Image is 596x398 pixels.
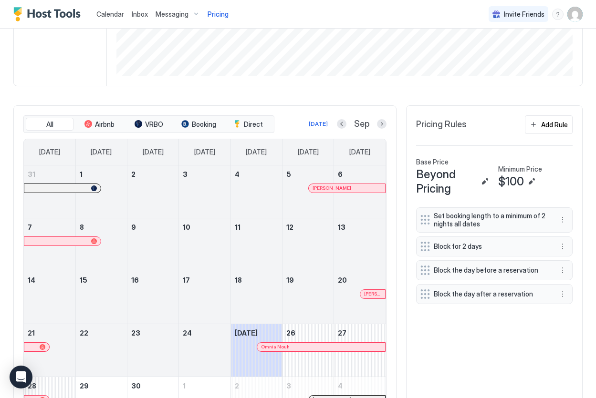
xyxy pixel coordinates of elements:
[224,118,272,131] button: Direct
[75,165,127,218] td: September 1, 2025
[334,324,386,377] td: September 27, 2025
[145,120,163,129] span: VRBO
[434,290,547,298] span: Block the day after a reservation
[334,218,386,236] a: September 13, 2025
[10,366,32,388] div: Open Intercom Messenger
[498,174,524,189] span: $100
[46,120,53,129] span: All
[76,271,127,289] a: September 15, 2025
[28,382,36,390] span: 28
[334,165,386,183] a: September 6, 2025
[95,120,115,129] span: Airbnb
[567,7,583,22] div: User profile
[24,271,75,324] td: September 14, 2025
[131,329,140,337] span: 23
[80,170,83,178] span: 1
[80,223,84,231] span: 8
[313,185,381,191] div: [PERSON_NAME]
[179,324,230,377] td: September 24, 2025
[334,218,386,271] td: September 13, 2025
[377,119,387,129] button: Next month
[131,382,141,390] span: 30
[91,148,112,156] span: [DATE]
[194,148,215,156] span: [DATE]
[208,10,229,19] span: Pricing
[131,276,139,284] span: 16
[24,165,75,218] td: August 31, 2025
[557,288,568,300] button: More options
[557,265,568,276] div: menu
[133,139,173,165] a: Tuesday
[179,165,230,218] td: September 3, 2025
[131,170,136,178] span: 2
[230,218,282,271] td: September 11, 2025
[185,139,225,165] a: Wednesday
[286,382,291,390] span: 3
[334,324,386,342] a: September 27, 2025
[230,271,282,324] td: September 18, 2025
[24,218,75,271] td: September 7, 2025
[131,223,136,231] span: 9
[231,377,282,395] a: October 2, 2025
[127,324,179,377] td: September 23, 2025
[28,170,35,178] span: 31
[231,324,282,342] a: September 25, 2025
[76,218,127,236] a: September 8, 2025
[338,276,347,284] span: 20
[282,377,334,395] a: October 3, 2025
[179,271,230,324] td: September 17, 2025
[340,139,380,165] a: Saturday
[282,165,334,218] td: September 5, 2025
[525,115,573,134] button: Add Rule
[127,271,178,289] a: September 16, 2025
[337,119,346,129] button: Previous month
[28,223,32,231] span: 7
[179,271,230,289] a: September 17, 2025
[132,9,148,19] a: Inbox
[231,165,282,183] a: September 4, 2025
[80,382,89,390] span: 29
[434,266,547,275] span: Block the day before a reservation
[557,214,568,225] button: More options
[156,10,188,19] span: Messaging
[230,165,282,218] td: September 4, 2025
[261,344,381,350] div: Omnia Nouh
[183,382,186,390] span: 1
[127,218,178,236] a: September 9, 2025
[13,7,85,21] a: Host Tools Logo
[434,212,547,228] span: Set booking length to a minimum of 2 nights all dates
[282,218,334,236] a: September 12, 2025
[309,120,328,128] div: [DATE]
[244,120,263,129] span: Direct
[338,223,345,231] span: 13
[80,329,88,337] span: 22
[286,276,294,284] span: 19
[236,139,276,165] a: Thursday
[416,167,477,196] span: Beyond Pricing
[96,10,124,18] span: Calendar
[183,329,192,337] span: 24
[75,324,127,377] td: September 22, 2025
[179,324,230,342] a: September 24, 2025
[24,377,75,395] a: September 28, 2025
[286,329,295,337] span: 26
[334,271,386,289] a: September 20, 2025
[282,324,334,377] td: September 26, 2025
[28,329,35,337] span: 21
[75,118,123,131] button: Airbnb
[76,165,127,183] a: September 1, 2025
[364,291,381,297] span: [PERSON_NAME]
[179,218,230,271] td: September 10, 2025
[286,223,293,231] span: 12
[479,176,491,187] button: Edit
[80,276,87,284] span: 15
[246,148,267,156] span: [DATE]
[434,242,547,251] span: Block for 2 days
[125,118,173,131] button: VRBO
[282,165,334,183] a: September 5, 2025
[24,165,75,183] a: August 31, 2025
[127,271,179,324] td: September 16, 2025
[313,185,351,191] span: [PERSON_NAME]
